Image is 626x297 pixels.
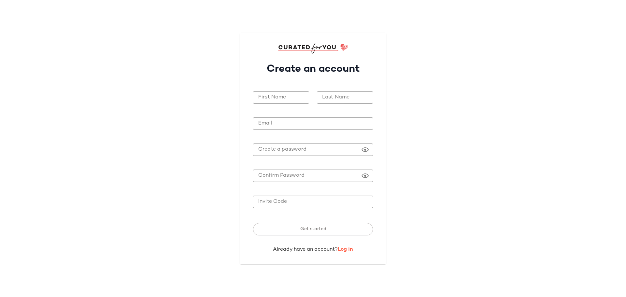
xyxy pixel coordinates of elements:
[300,227,326,232] span: Get started
[253,53,373,81] h1: Create an account
[338,247,353,252] a: Log in
[253,223,373,235] button: Get started
[273,247,338,252] span: Already have an account?
[278,43,348,53] img: cfy_login_logo.DGdB1djN.svg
